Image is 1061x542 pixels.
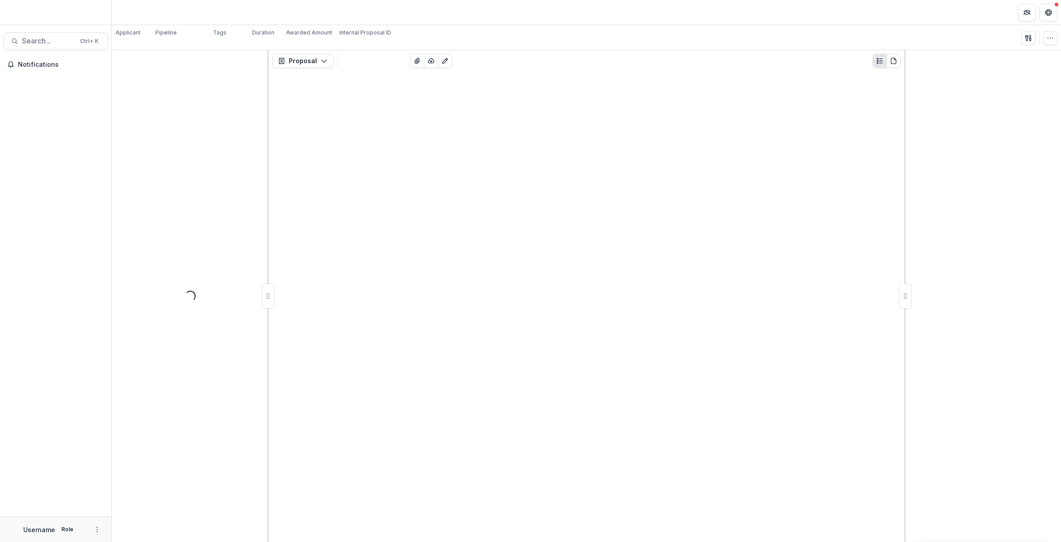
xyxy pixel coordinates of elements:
[116,29,141,37] p: Applicant
[1040,4,1057,22] button: Get Help
[1018,4,1036,22] button: Partners
[873,54,887,68] button: Plaintext view
[92,524,103,535] button: More
[886,54,901,68] button: PDF view
[4,32,108,50] button: Search...
[4,57,108,72] button: Notifications
[252,29,274,37] p: Duration
[78,36,100,46] div: Ctrl + K
[272,54,334,68] button: Proposal
[410,54,424,68] button: View Attached Files
[22,37,75,45] span: Search...
[286,29,332,37] p: Awarded Amount
[155,29,177,37] p: Pipeline
[213,29,227,37] p: Tags
[438,54,452,68] button: Edit as form
[339,29,391,37] p: Internal Proposal ID
[18,61,104,69] span: Notifications
[23,525,55,534] p: Username
[59,525,76,533] p: Role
